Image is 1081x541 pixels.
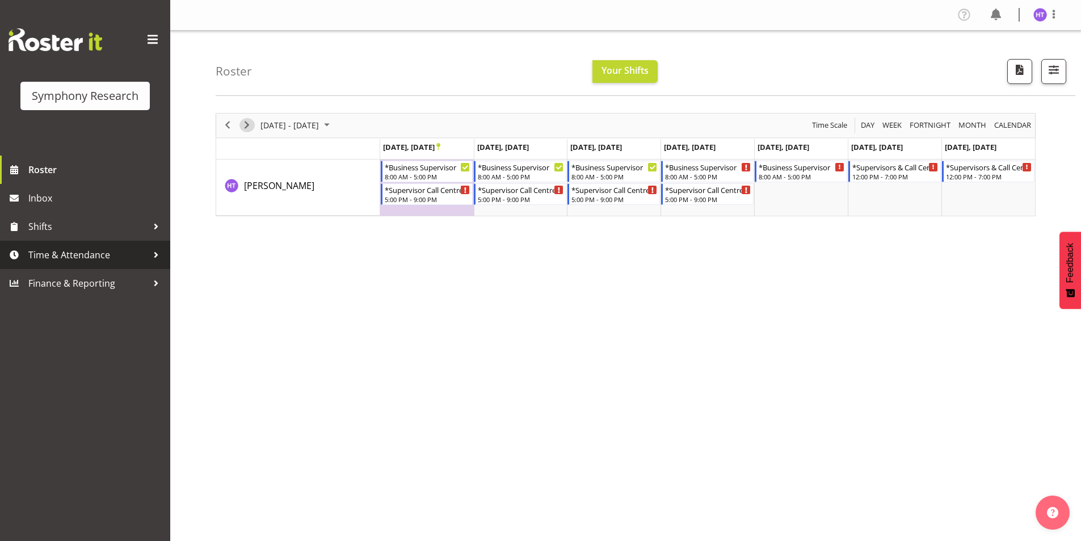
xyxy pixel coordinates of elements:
img: help-xxl-2.png [1047,507,1058,518]
img: Rosterit website logo [9,28,102,51]
span: Your Shifts [602,64,649,77]
button: September 2025 [259,118,335,132]
span: [DATE] - [DATE] [259,118,320,132]
a: [PERSON_NAME] [244,179,314,192]
div: *Supervisor Call Centre [665,184,751,195]
div: *Business Supervisor [665,161,751,173]
div: 5:00 PM - 9:00 PM [478,195,563,204]
button: Timeline Month [957,118,989,132]
div: previous period [218,114,237,137]
span: Month [957,118,987,132]
button: Your Shifts [592,60,658,83]
div: *Supervisors & Call Centre Weekend [946,161,1032,173]
span: [DATE], [DATE] [383,142,440,152]
span: [DATE], [DATE] [758,142,809,152]
div: Hal Thomas"s event - *Business Supervisor Begin From Friday, September 26, 2025 at 8:00:00 AM GMT... [755,161,847,182]
span: Finance & Reporting [28,275,148,292]
div: 8:00 AM - 5:00 PM [385,172,470,181]
div: next period [237,114,256,137]
div: Hal Thomas"s event - *Supervisor Call Centre Begin From Monday, September 22, 2025 at 5:00:00 PM ... [381,183,473,205]
div: September 22 - 28, 2025 [256,114,337,137]
div: *Supervisor Call Centre [571,184,657,195]
button: Download a PDF of the roster according to the set date range. [1007,59,1032,84]
div: Symphony Research [32,87,138,104]
div: *Supervisor Call Centre [385,184,470,195]
div: *Business Supervisor [759,161,844,173]
div: 8:00 AM - 5:00 PM [665,172,751,181]
button: Month [992,118,1033,132]
span: [DATE], [DATE] [477,142,529,152]
button: Next [239,118,255,132]
div: Hal Thomas"s event - *Supervisor Call Centre Begin From Tuesday, September 23, 2025 at 5:00:00 PM... [474,183,566,205]
h4: Roster [216,65,252,78]
div: 5:00 PM - 9:00 PM [571,195,657,204]
div: Hal Thomas"s event - *Supervisor Call Centre Begin From Thursday, September 25, 2025 at 5:00:00 P... [661,183,754,205]
button: Timeline Day [859,118,877,132]
div: Hal Thomas"s event - *Supervisors & Call Centre Weekend Begin From Saturday, September 27, 2025 a... [848,161,941,182]
button: Filter Shifts [1041,59,1066,84]
button: Fortnight [908,118,953,132]
div: 12:00 PM - 7:00 PM [946,172,1032,181]
div: 8:00 AM - 5:00 PM [571,172,657,181]
div: Hal Thomas"s event - *Business Supervisor Begin From Monday, September 22, 2025 at 8:00:00 AM GMT... [381,161,473,182]
span: Feedback [1065,243,1075,283]
span: Week [881,118,903,132]
span: Time Scale [811,118,848,132]
span: calendar [993,118,1032,132]
div: Timeline Week of September 26, 2025 [216,113,1036,216]
span: [DATE], [DATE] [570,142,622,152]
div: 5:00 PM - 9:00 PM [385,195,470,204]
button: Feedback - Show survey [1059,232,1081,309]
div: *Business Supervisor [571,161,657,173]
span: [DATE], [DATE] [851,142,903,152]
div: Hal Thomas"s event - *Business Supervisor Begin From Wednesday, September 24, 2025 at 8:00:00 AM ... [567,161,660,182]
div: *Supervisors & Call Centre Weekend [852,161,938,173]
div: Hal Thomas"s event - *Business Supervisor Begin From Thursday, September 25, 2025 at 8:00:00 AM G... [661,161,754,182]
div: 8:00 AM - 5:00 PM [759,172,844,181]
div: Hal Thomas"s event - *Supervisors & Call Centre Weekend Begin From Sunday, September 28, 2025 at ... [942,161,1034,182]
div: *Business Supervisor [385,161,470,173]
div: 12:00 PM - 7:00 PM [852,172,938,181]
div: *Business Supervisor [478,161,563,173]
div: *Supervisor Call Centre [478,184,563,195]
span: Inbox [28,190,165,207]
img: hal-thomas1264.jpg [1033,8,1047,22]
button: Previous [220,118,235,132]
span: Fortnight [908,118,952,132]
span: Day [860,118,876,132]
button: Timeline Week [881,118,904,132]
span: [DATE], [DATE] [945,142,996,152]
span: Time & Attendance [28,246,148,263]
div: Hal Thomas"s event - *Business Supervisor Begin From Tuesday, September 23, 2025 at 8:00:00 AM GM... [474,161,566,182]
span: Shifts [28,218,148,235]
div: 5:00 PM - 9:00 PM [665,195,751,204]
table: Timeline Week of September 26, 2025 [380,160,1035,216]
div: 8:00 AM - 5:00 PM [478,172,563,181]
button: Time Scale [810,118,849,132]
td: Hal Thomas resource [216,160,380,216]
div: Hal Thomas"s event - *Supervisor Call Centre Begin From Wednesday, September 24, 2025 at 5:00:00 ... [567,183,660,205]
span: [DATE], [DATE] [664,142,716,152]
span: Roster [28,161,165,178]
